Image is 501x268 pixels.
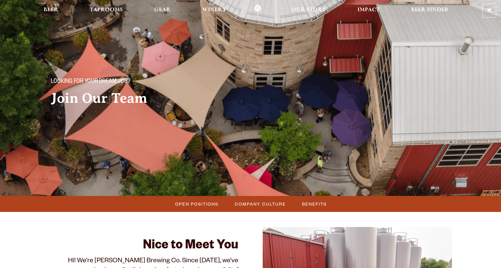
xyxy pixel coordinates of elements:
span: Winery [202,8,226,12]
span: Beer [44,8,58,12]
a: Our Story [288,4,330,17]
a: Company Culture [231,200,289,208]
a: Beer [40,4,62,17]
span: Impact [357,8,380,12]
a: Taprooms [86,4,127,17]
a: Impact [354,4,384,17]
a: Benefits [298,200,330,208]
a: Odell Home [246,4,269,17]
span: Benefits [302,200,327,208]
a: Winery [198,4,230,17]
span: Taprooms [90,8,123,12]
span: Beer Finder [411,8,449,12]
span: Open Positions [175,200,218,208]
a: Gear [150,4,175,17]
span: Gear [154,8,171,12]
h2: Join Our Team [51,91,239,106]
span: Looking for your dream job? [51,78,130,86]
a: Beer Finder [407,4,453,17]
a: Open Positions [172,200,221,208]
span: Company Culture [235,200,286,208]
h2: Nice to Meet You [49,239,239,254]
span: Our Story [292,8,326,12]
